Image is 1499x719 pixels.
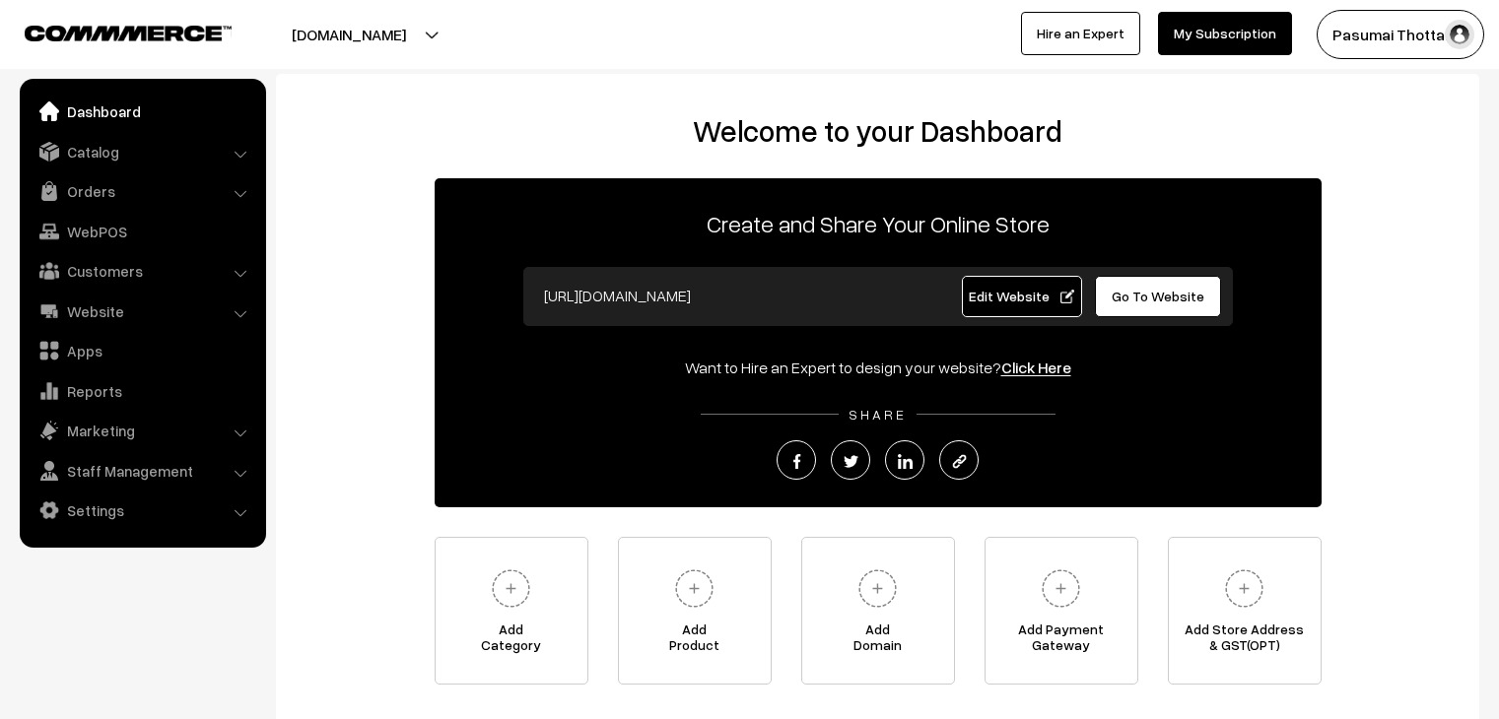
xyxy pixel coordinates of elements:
a: Add Store Address& GST(OPT) [1168,537,1322,685]
a: Website [25,294,259,329]
a: Staff Management [25,453,259,489]
a: Apps [25,333,259,368]
p: Create and Share Your Online Store [435,206,1322,241]
span: Add Store Address & GST(OPT) [1169,621,1321,661]
a: Settings [25,492,259,528]
div: Want to Hire an Expert to design your website? [435,356,1322,379]
img: plus.svg [1034,561,1088,616]
a: WebPOS [25,214,259,249]
span: Add Payment Gateway [986,621,1137,661]
a: Customers [25,253,259,289]
span: Edit Website [969,288,1074,304]
img: COMMMERCE [25,26,232,40]
a: Click Here [1001,358,1071,377]
a: Orders [25,173,259,209]
span: Add Domain [802,621,954,661]
a: AddProduct [618,537,772,685]
span: Add Product [619,621,771,661]
a: Add PaymentGateway [985,537,1138,685]
img: plus.svg [484,561,538,616]
a: Reports [25,373,259,409]
a: AddCategory [435,537,588,685]
a: Dashboard [25,94,259,129]
h2: Welcome to your Dashboard [296,113,1460,149]
a: COMMMERCE [25,20,197,43]
img: plus.svg [1217,561,1271,616]
a: Go To Website [1095,276,1222,317]
a: Catalog [25,134,259,169]
a: Hire an Expert [1021,12,1140,55]
span: Go To Website [1112,288,1204,304]
a: My Subscription [1158,12,1292,55]
span: Add Category [436,621,587,661]
img: user [1445,20,1474,49]
button: [DOMAIN_NAME] [223,10,475,59]
img: plus.svg [667,561,721,616]
img: plus.svg [851,561,905,616]
a: AddDomain [801,537,955,685]
a: Marketing [25,413,259,448]
button: Pasumai Thotta… [1317,10,1484,59]
span: SHARE [839,406,917,423]
a: Edit Website [962,276,1082,317]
